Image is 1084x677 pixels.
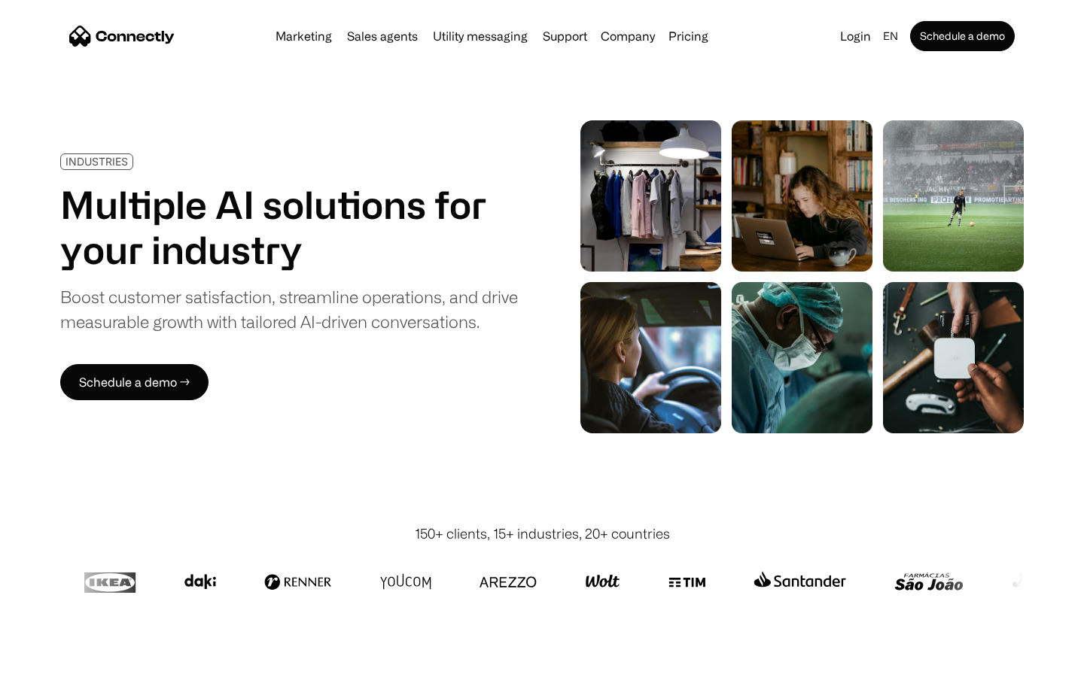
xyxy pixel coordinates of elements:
aside: Language selected: English [15,649,90,672]
a: Utility messaging [427,30,534,42]
a: Support [537,30,593,42]
div: Company [601,26,655,47]
a: Schedule a demo [910,21,1015,51]
ul: Language list [30,651,90,672]
div: 150+ clients, 15+ industries, 20+ countries [415,524,670,544]
a: Sales agents [341,30,424,42]
a: Schedule a demo → [60,364,209,400]
a: Pricing [662,30,714,42]
a: Marketing [269,30,338,42]
div: Boost customer satisfaction, streamline operations, and drive measurable growth with tailored AI-... [60,284,518,334]
a: Login [834,26,877,47]
h1: Multiple AI solutions for your industry [60,182,518,272]
div: INDUSTRIES [65,156,128,167]
div: en [883,26,898,47]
